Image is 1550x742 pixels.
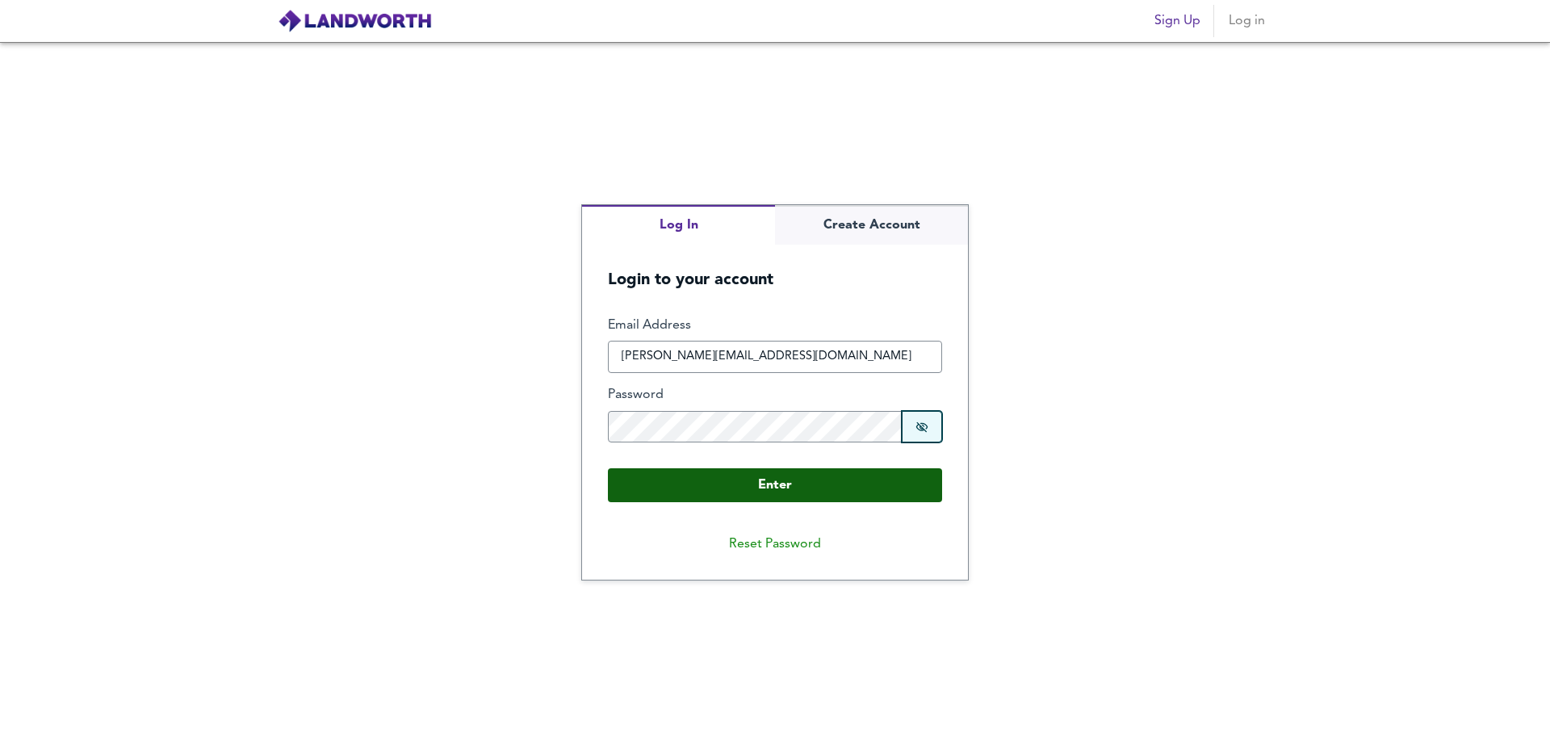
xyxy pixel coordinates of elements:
img: logo [278,9,432,33]
button: Create Account [775,205,968,245]
button: Reset Password [716,528,834,560]
button: Enter [608,468,942,502]
button: Show password [902,411,942,443]
button: Log in [1221,5,1272,37]
button: Sign Up [1148,5,1207,37]
button: Log In [582,205,775,245]
span: Log in [1227,10,1266,32]
label: Password [608,386,942,405]
label: Email Address [608,317,942,335]
span: Sign Up [1154,10,1200,32]
input: e.g. joe@bloggs.com [608,341,942,373]
h5: Login to your account [582,245,968,291]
